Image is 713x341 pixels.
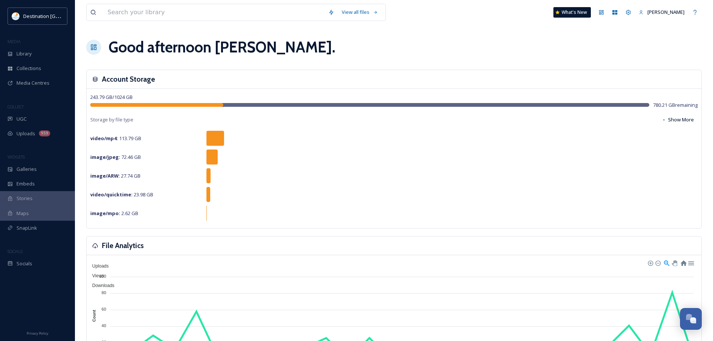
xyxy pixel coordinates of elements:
tspan: 80 [102,290,106,295]
span: SOCIALS [7,248,22,254]
div: Zoom Out [655,260,660,265]
div: Menu [688,259,694,266]
span: Maps [16,210,29,217]
span: Media Centres [16,79,49,87]
img: download.png [12,12,19,20]
a: Privacy Policy [27,328,48,337]
span: 243.79 GB / 1024 GB [90,94,133,100]
span: Stories [16,195,33,202]
span: Downloads [87,283,114,288]
span: 23.98 GB [90,191,153,198]
span: WIDGETS [7,154,25,160]
span: UGC [16,115,27,123]
strong: video/quicktime : [90,191,133,198]
span: 72.46 GB [90,154,141,160]
strong: image/mpo : [90,210,120,217]
tspan: 40 [102,323,106,328]
span: 780.21 GB remaining [653,102,698,109]
span: SnapLink [16,224,37,232]
span: Galleries [16,166,37,173]
input: Search your library [104,4,324,21]
span: 27.74 GB [90,172,141,179]
h3: Account Storage [102,74,155,85]
button: Open Chat [680,308,702,330]
a: [PERSON_NAME] [635,5,688,19]
span: Socials [16,260,32,267]
span: [PERSON_NAME] [647,9,685,15]
tspan: 100 [99,274,106,278]
tspan: 60 [102,307,106,311]
span: Privacy Policy [27,331,48,336]
span: 2.62 GB [90,210,138,217]
button: Show More [658,112,698,127]
a: View all files [338,5,382,19]
strong: video/mp4 : [90,135,118,142]
span: Library [16,50,31,57]
text: Count [92,310,96,322]
span: 113.79 GB [90,135,141,142]
h3: File Analytics [102,240,144,251]
span: Uploads [87,263,109,269]
div: 959 [39,130,50,136]
div: Panning [672,260,676,265]
span: MEDIA [7,39,21,44]
span: Storage by file type [90,116,133,123]
span: Uploads [16,130,35,137]
span: Views [87,273,104,278]
div: Reset Zoom [680,259,686,266]
span: COLLECT [7,104,24,109]
a: What's New [553,7,591,18]
h1: Good afternoon [PERSON_NAME] . [109,36,335,58]
strong: image/jpeg : [90,154,120,160]
span: Embeds [16,180,35,187]
span: Destination [GEOGRAPHIC_DATA] [23,12,98,19]
div: Selection Zoom [663,259,670,266]
strong: image/ARW : [90,172,120,179]
div: Zoom In [647,260,653,265]
span: Collections [16,65,41,72]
